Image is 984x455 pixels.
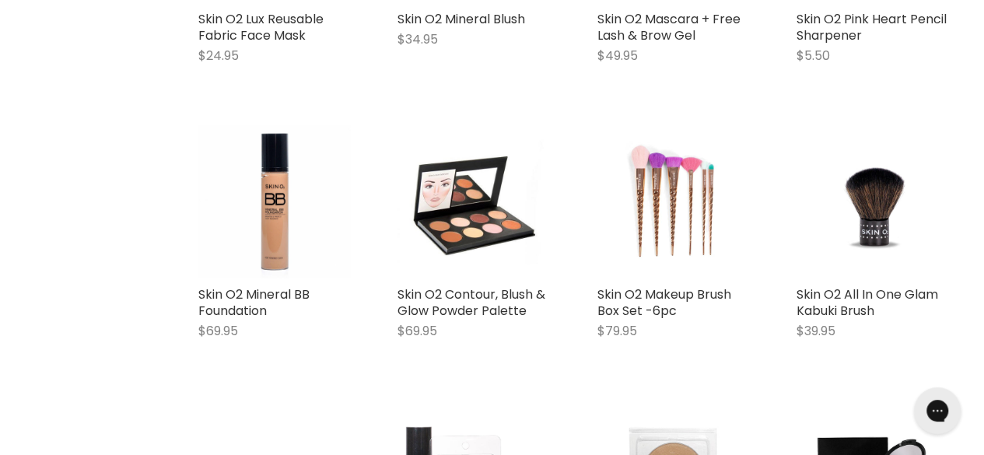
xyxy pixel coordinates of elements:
[597,285,731,320] a: Skin O2 Makeup Brush Box Set -6pc
[198,10,324,44] a: Skin O2 Lux Reusable Fabric Face Mask
[397,322,437,340] span: $69.95
[397,140,550,264] img: Skin O2 Contour, Blush & Glow Powder Palette
[198,126,351,278] img: Skin O2 Mineral BB Foundation
[198,47,239,65] span: $24.95
[198,322,238,340] span: $69.95
[397,285,545,320] a: Skin O2 Contour, Blush & Glow Powder Palette
[906,382,968,439] iframe: Gorgias live chat messenger
[797,47,830,65] span: $5.50
[797,10,947,44] a: Skin O2 Pink Heart Pencil Sharpener
[597,10,741,44] a: Skin O2 Mascara + Free Lash & Brow Gel
[198,285,310,320] a: Skin O2 Mineral BB Foundation
[397,30,438,48] span: $34.95
[597,126,750,278] img: Skin O2 Makeup Brush Box Set -6pc
[797,285,938,320] a: Skin O2 All In One Glam Kabuki Brush
[397,10,525,28] a: Skin O2 Mineral Blush
[597,47,638,65] span: $49.95
[597,322,637,340] span: $79.95
[397,126,550,278] a: Skin O2 Contour, Blush & Glow Powder Palette
[797,126,949,278] img: Skin O2 All In One Glam Kabuki Brush
[797,322,835,340] span: $39.95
